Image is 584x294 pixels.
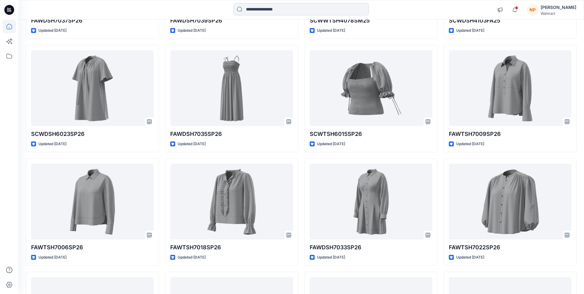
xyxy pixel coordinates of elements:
p: Updated [DATE] [317,27,345,34]
p: Updated [DATE] [317,141,345,147]
a: FAWTSH7022SP26 [449,164,571,239]
p: SCWDSH6023SP26 [31,130,154,138]
a: SCWDSH6023SP26 [31,50,154,126]
p: Updated [DATE] [456,254,484,261]
a: FAWTSH7018SP26 [170,164,293,239]
a: FAWTSH7006SP26 [31,164,154,239]
a: FAWDSH7035SP26 [170,50,293,126]
p: Updated [DATE] [178,254,206,261]
a: FAWDSH7033SP26 [310,164,432,239]
p: FAWTSH7006SP26 [31,243,154,252]
p: SCWWTSH4078SM25 [310,16,432,25]
p: Updated [DATE] [38,254,66,261]
p: Updated [DATE] [317,254,345,261]
p: FAWDSH7039SP26 [170,16,293,25]
p: FAWTSH7009SP26 [449,130,571,138]
p: Updated [DATE] [178,141,206,147]
div: NP [527,4,538,15]
p: FAWTSH7022SP26 [449,243,571,252]
p: SCWTSH6015SP26 [310,130,432,138]
p: FAWDSH7033SP26 [310,243,432,252]
a: SCWTSH6015SP26 [310,50,432,126]
p: Updated [DATE] [456,27,484,34]
p: FAWDSH7035SP26 [170,130,293,138]
p: FAWTSH7018SP26 [170,243,293,252]
p: Updated [DATE] [178,27,206,34]
div: Walmart [541,11,576,16]
p: Updated [DATE] [456,141,484,147]
p: Updated [DATE] [38,141,66,147]
p: SCWDSH4103FA25 [449,16,571,25]
a: FAWTSH7009SP26 [449,50,571,126]
p: FAWDSH7037SP26 [31,16,154,25]
div: [PERSON_NAME] [541,4,576,11]
p: Updated [DATE] [38,27,66,34]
